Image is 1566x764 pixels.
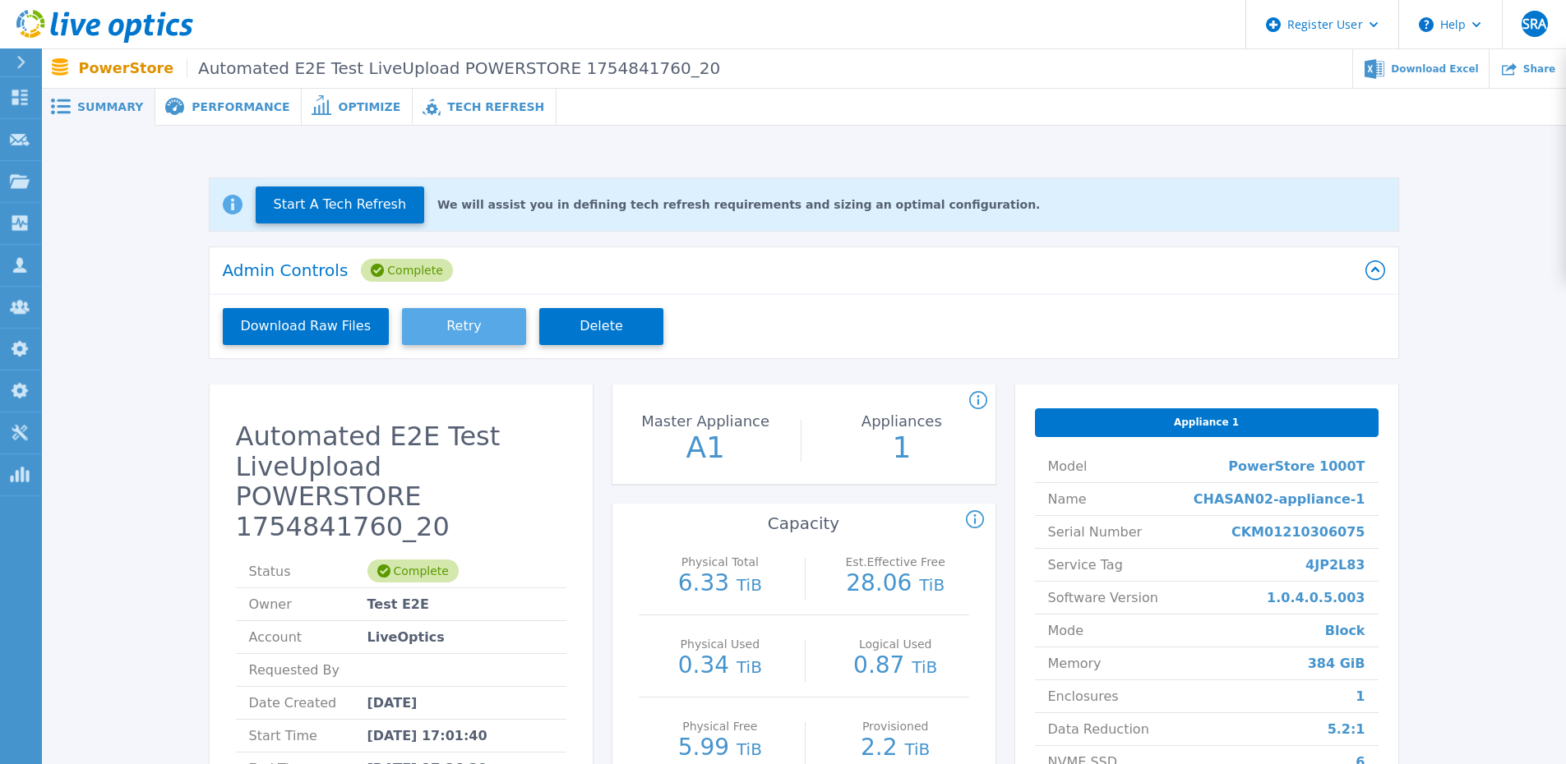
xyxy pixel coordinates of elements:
span: Start Time [249,720,367,752]
span: Test E2E [367,588,429,620]
p: Physical Used [650,638,789,650]
span: Serial Number [1048,516,1143,548]
span: 1.0.4.0.5.003 [1267,582,1365,614]
span: Service Tag [1048,549,1123,581]
p: 0.87 [822,654,969,679]
span: Data Reduction [1048,713,1149,745]
span: Software Version [1048,582,1158,614]
span: [DATE] [367,687,418,719]
span: Appliance 1 [1174,416,1239,429]
span: Model [1048,450,1088,482]
p: PowerStore [79,59,721,78]
p: Est.Effective Free [826,556,965,568]
p: Logical Used [826,638,965,650]
p: 28.06 [822,572,969,596]
p: 6.33 [647,572,794,596]
p: A1 [613,433,797,463]
span: Date Created [249,687,367,719]
p: Master Appliance [617,414,793,429]
p: Admin Controls [223,262,349,278]
span: TiB [737,739,762,759]
span: Name [1048,483,1087,515]
span: Enclosures [1048,680,1119,712]
p: Provisioned [826,720,965,732]
span: 384 GiB [1308,647,1365,679]
div: Complete [367,559,459,582]
span: [DATE] 17:01:40 [367,720,487,752]
span: Mode [1048,614,1084,647]
button: Start A Tech Refresh [256,186,425,223]
span: Share [1523,64,1555,74]
span: TiB [737,575,762,595]
span: TiB [904,739,930,759]
span: CKM01210306075 [1231,516,1365,548]
span: Status [249,555,367,587]
span: Download Excel [1391,64,1478,74]
p: Appliances [814,414,990,429]
span: Owner [249,588,367,620]
p: Physical Free [650,720,789,732]
p: Physical Total [650,556,789,568]
span: TiB [912,657,937,677]
span: Performance [192,101,289,113]
button: Download Raw Files [223,308,389,345]
span: LiveOptics [367,621,445,653]
span: Automated E2E Test LiveUpload POWERSTORE 1754841760_20 [187,59,720,78]
p: We will assist you in defining tech refresh requirements and sizing an optimal configuration. [437,198,1040,211]
p: 2.2 [822,736,969,761]
span: Block [1325,614,1365,647]
span: Summary [77,101,143,113]
span: 5.2:1 [1328,713,1365,745]
p: 1 [810,433,994,463]
span: Account [249,621,367,653]
span: TiB [919,575,945,595]
div: Complete [361,259,452,282]
span: 4JP2L83 [1305,549,1365,581]
span: SRA [1522,17,1546,30]
h2: Automated E2E Test LiveUpload POWERSTORE 1754841760_20 [236,421,566,542]
span: Requested By [249,654,367,686]
button: Retry [402,308,526,345]
span: TiB [737,657,762,677]
span: 1 [1356,680,1365,712]
p: 0.34 [647,654,794,679]
p: 5.99 [647,736,794,761]
span: Memory [1048,647,1102,679]
span: PowerStore 1000T [1228,450,1365,482]
span: Optimize [338,101,400,113]
span: Tech Refresh [447,101,544,113]
span: CHASAN02-appliance-1 [1194,483,1365,515]
button: Delete [539,308,663,345]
